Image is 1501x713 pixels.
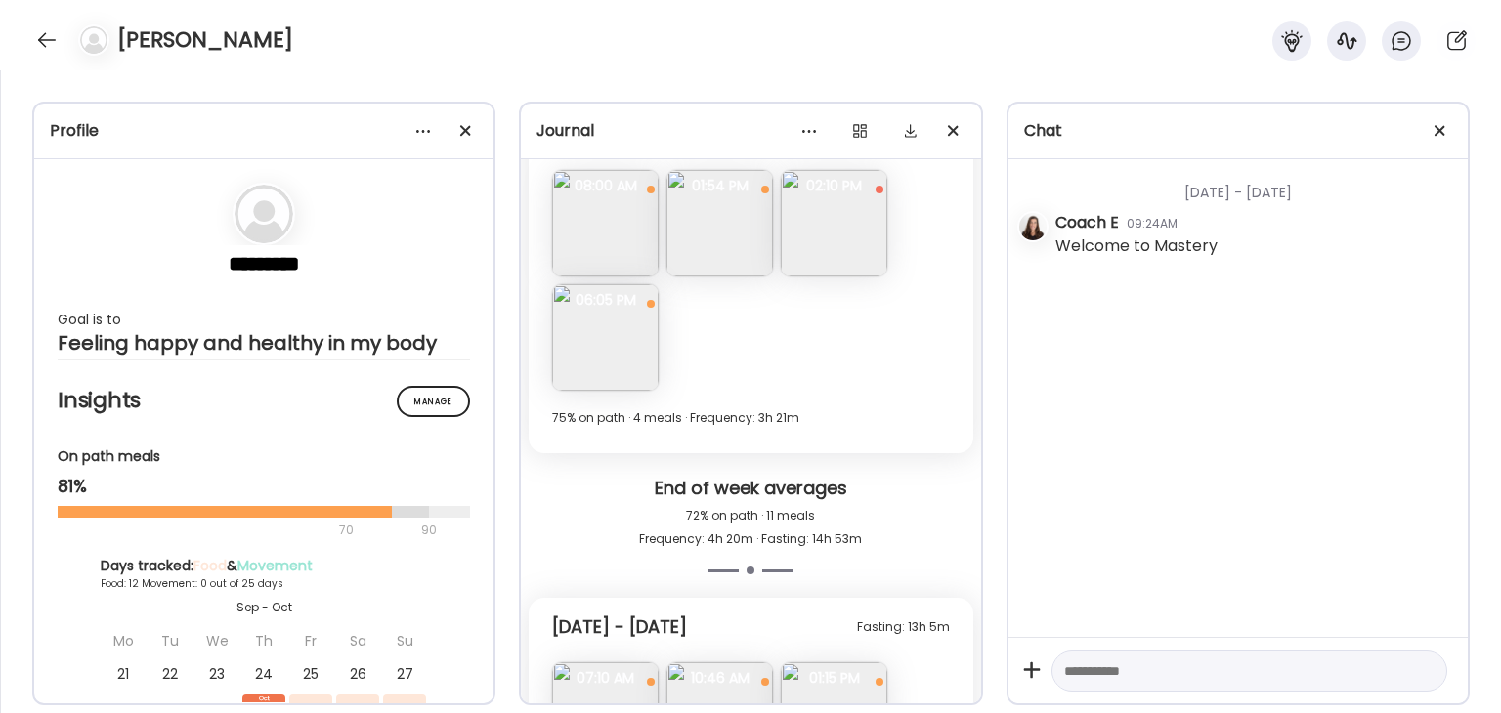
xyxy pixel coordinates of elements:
[781,177,887,194] span: 02:10 PM
[102,624,145,657] div: Mo
[666,177,773,194] span: 01:54 PM
[149,657,192,691] div: 22
[58,519,415,542] div: 70
[536,504,965,551] div: 72% on path · 11 meals Frequency: 4h 20m · Fasting: 14h 53m
[289,657,332,691] div: 25
[857,615,950,639] div: Fasting: 13h 5m
[552,291,659,309] span: 06:05 PM
[552,406,949,430] div: 75% on path · 4 meals · Frequency: 3h 21m
[781,669,887,687] span: 01:15 PM
[289,624,332,657] div: Fr
[242,657,285,691] div: 24
[536,119,965,143] div: Journal
[1127,215,1178,232] div: 09:24AM
[419,519,439,542] div: 90
[102,657,145,691] div: 21
[552,669,659,687] span: 07:10 AM
[383,657,426,691] div: 27
[336,624,379,657] div: Sa
[1055,211,1119,234] div: Coach E
[193,556,227,575] span: Food
[80,26,107,54] img: bg-avatar-default.svg
[1055,159,1452,211] div: [DATE] - [DATE]
[195,657,238,691] div: 23
[1019,213,1047,240] img: avatars%2FFsPf04Jk68cSUdEwFQB7fxCFTtM2
[58,331,470,355] div: Feeling happy and healthy in my body
[58,308,470,331] div: Goal is to
[552,170,659,276] img: images%2FhxJHcY0CUMWWudkm1AkmnKk4XNQ2%2Ffavorites%2Fx9P8nAWHjS3bcJQpVpBV_240
[58,446,470,467] div: On path meals
[397,386,470,417] div: Manage
[336,657,379,691] div: 26
[237,556,313,575] span: Movement
[101,576,427,591] div: Food: 12 Movement: 0 out of 25 days
[552,284,659,391] img: images%2FhxJHcY0CUMWWudkm1AkmnKk4XNQ2%2FOzprcihwzuPEx81YGQDf%2F5UupPz7Tw43bfqz6O8J7_240
[242,694,285,702] div: Oct
[552,177,659,194] span: 08:00 AM
[195,624,238,657] div: We
[149,624,192,657] div: Tu
[781,170,887,276] img: images%2FhxJHcY0CUMWWudkm1AkmnKk4XNQ2%2FoAgG6mQyXL3dMrPx0LP3%2FaMEpzpoLFuzE34FPWYxT_240
[58,386,470,415] h2: Insights
[1055,234,1218,258] div: Welcome to Mastery
[235,185,293,243] img: bg-avatar-default.svg
[666,669,773,687] span: 10:46 AM
[552,615,687,639] div: [DATE] - [DATE]
[50,119,478,143] div: Profile
[242,624,285,657] div: Th
[1024,119,1452,143] div: Chat
[383,624,426,657] div: Su
[58,475,470,498] div: 81%
[101,599,427,616] div: Sep - Oct
[536,477,965,504] div: End of week averages
[117,24,293,56] h4: [PERSON_NAME]
[666,170,773,276] img: images%2FhxJHcY0CUMWWudkm1AkmnKk4XNQ2%2FHvFt3GeQwsLk4TEls9bM%2F9Kku5rXr2W3b74wCt96T_240
[101,556,427,576] div: Days tracked: &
